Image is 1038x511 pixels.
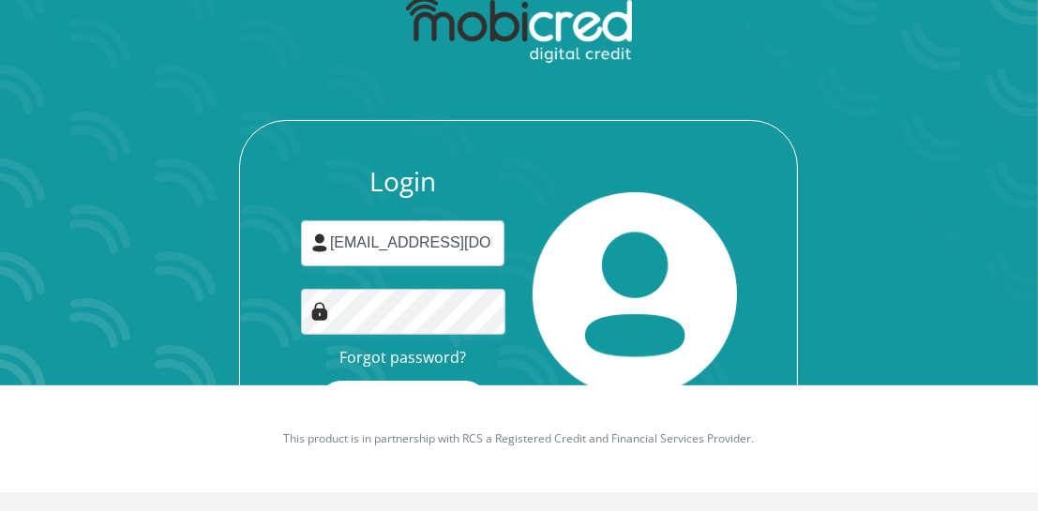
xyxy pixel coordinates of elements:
[310,233,329,252] img: user-icon image
[301,166,504,198] h3: Login
[320,381,487,423] button: Login
[310,302,329,321] img: Image
[83,430,955,447] p: This product is in partnership with RCS a Registered Credit and Financial Services Provider.
[339,347,466,368] a: Forgot password?
[301,220,504,266] input: Username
